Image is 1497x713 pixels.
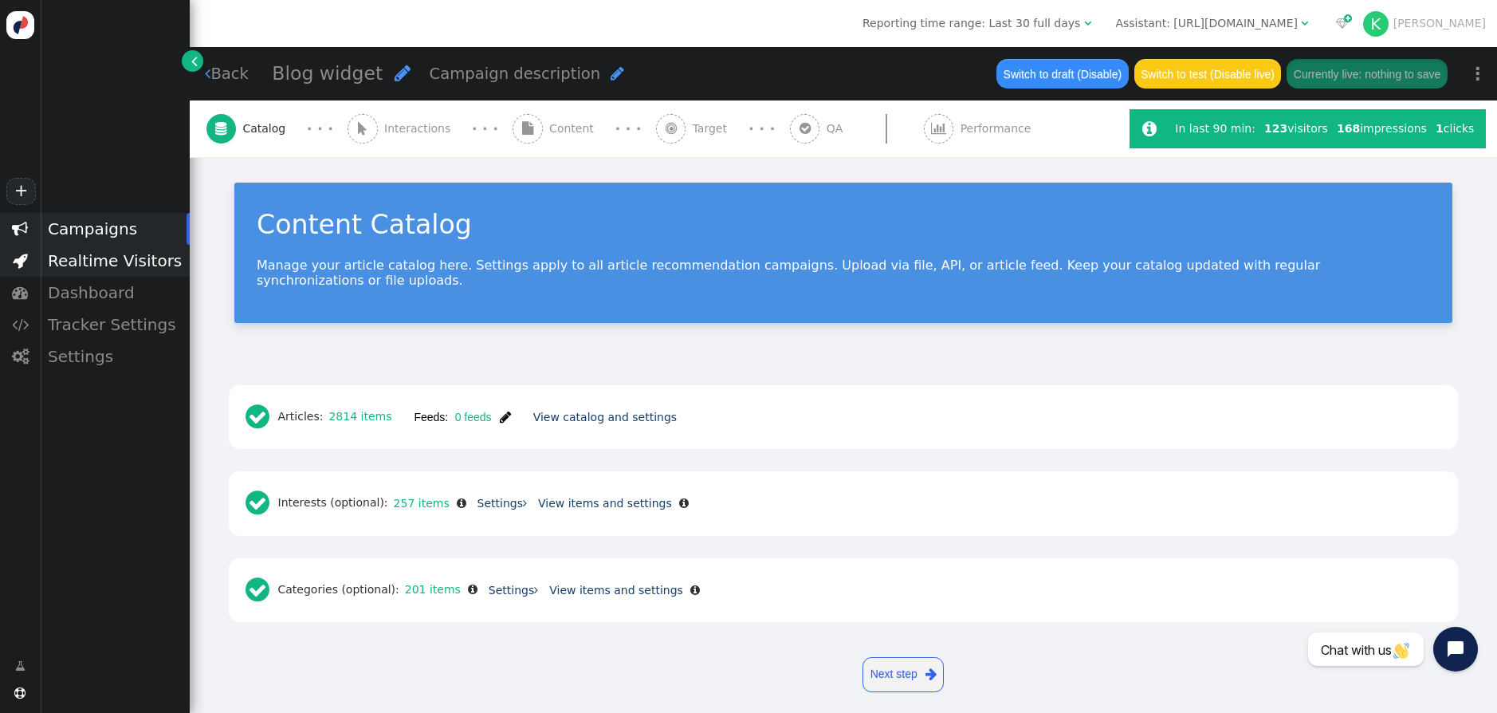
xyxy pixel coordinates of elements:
div: Dashboard [40,277,190,309]
a:  [182,50,203,72]
div: · · · [307,118,333,140]
div: Realtime Visitors [40,245,190,277]
span:  [14,687,26,699]
span:  [457,498,466,509]
span:  [246,576,278,604]
span: Target [693,120,734,137]
a: View catalog and settings [533,411,677,423]
span:  [13,253,28,269]
span:  [468,584,477,595]
b: 123 [1264,122,1287,135]
span: Reporting time range: Last 30 full days [862,17,1080,30]
b: 168 [1337,122,1360,135]
a: View items and settings [549,584,683,597]
span: Content [549,120,600,137]
span:  [395,64,411,82]
button: Feeds:0 feeds  [403,403,521,431]
div: Campaigns [40,213,190,245]
a:  Catalog · · · [206,100,348,157]
a: 201 items [399,583,461,596]
div: · · · [615,118,642,140]
span:  [523,498,527,509]
a: 257 items [388,497,450,510]
span:  [191,53,198,69]
div: visitors [1259,120,1332,137]
span: 0 feeds [448,411,491,423]
span:  [690,585,700,596]
a: View items and settings [538,497,672,510]
span:  [666,122,677,135]
span: Blog widget [273,62,383,85]
span: clicks [1436,122,1474,135]
span: Campaign description [430,65,601,83]
span:  [1084,18,1091,29]
b: 1 [1436,122,1444,135]
div: · · · [472,118,498,140]
a:  Performance [924,100,1067,157]
span:  [358,122,367,135]
span:  [246,489,278,517]
span:  [246,403,278,431]
span:  [1301,18,1308,29]
span:  [611,65,624,81]
span:  [12,349,29,364]
a:  Interactions · · · [348,100,513,157]
div: Interests (optional): [240,483,472,525]
span: impressions [1337,122,1427,135]
div: Content Catalog [257,205,1430,245]
a: K[PERSON_NAME] [1363,17,1486,30]
span:  [12,285,28,301]
a:  QA [790,100,924,157]
div: Settings [40,341,190,372]
a:  [4,652,37,680]
div: K [1363,11,1389,37]
span: Interactions [384,120,458,137]
span:  [15,658,26,675]
span:  [12,317,29,333]
a:  Content · · · [513,100,657,157]
span:  [12,221,28,237]
button: Switch to test (Disable live) [1134,59,1282,88]
span:  [206,65,211,81]
a: ⋮ [1459,50,1497,97]
span:  [1336,18,1349,29]
div: Assistant: [URL][DOMAIN_NAME] [1115,15,1298,32]
a: Back [206,62,249,85]
div: Categories (optional): [240,569,483,612]
div: In last 90 min: [1175,120,1259,137]
span: Catalog [243,120,293,137]
span:  [931,122,946,135]
span:  [925,664,937,684]
button: Currently live: nothing to save [1287,59,1447,88]
span:  [216,122,227,135]
div: · · · [748,118,775,140]
a:  Target · · · [656,100,790,157]
a: Next step [862,657,944,692]
a: Settings [477,497,527,510]
div: Tracker Settings [40,309,190,341]
a: Settings [489,584,538,597]
a: 2814 items [323,410,391,423]
span:  [800,122,811,135]
img: logo-icon.svg [6,11,34,39]
span:  [679,498,689,509]
p: Manage your article catalog here. Settings apply to all article recommendation campaigns. Upload ... [257,258,1430,288]
span:  [522,122,533,135]
div: Articles: [240,396,397,439]
button: Switch to draft (Disable) [996,59,1128,88]
span:  [500,411,511,423]
span:  [534,585,538,596]
a: + [6,178,35,205]
span: Performance [961,120,1038,137]
span:  [1142,120,1157,137]
span: QA [827,120,850,137]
